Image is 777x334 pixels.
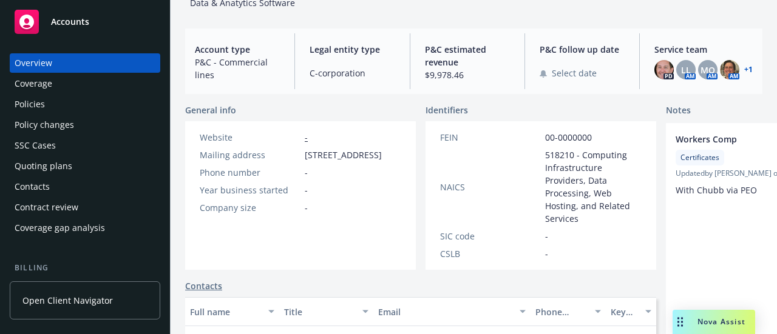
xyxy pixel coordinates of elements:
[10,218,160,238] a: Coverage gap analysis
[373,297,531,326] button: Email
[673,310,755,334] button: Nova Assist
[305,166,308,179] span: -
[545,247,548,260] span: -
[185,297,279,326] button: Full name
[744,66,753,73] a: +1
[654,43,753,56] span: Service team
[545,230,548,242] span: -
[51,17,89,27] span: Accounts
[305,149,382,161] span: [STREET_ADDRESS]
[185,279,222,292] a: Contacts
[310,43,395,56] span: Legal entity type
[531,297,606,326] button: Phone number
[666,104,691,118] span: Notes
[305,201,308,214] span: -
[10,115,160,135] a: Policy changes
[22,294,113,307] span: Open Client Navigator
[185,104,236,116] span: General info
[284,306,355,318] div: Title
[15,156,72,176] div: Quoting plans
[425,68,510,81] span: $9,978.46
[15,177,50,196] div: Contacts
[310,67,395,79] span: C-corporation
[426,104,468,116] span: Identifiers
[10,177,160,196] a: Contacts
[195,56,280,81] span: P&C - Commercial lines
[440,131,540,144] div: FEIN
[15,115,74,135] div: Policy changes
[200,201,300,214] div: Company size
[10,53,160,73] a: Overview
[681,64,691,76] span: LL
[15,74,52,93] div: Coverage
[190,306,261,318] div: Full name
[440,247,540,260] div: CSLB
[535,306,588,318] div: Phone number
[200,166,300,179] div: Phone number
[606,297,656,326] button: Key contact
[545,131,592,144] span: 00-0000000
[378,306,512,318] div: Email
[10,156,160,176] a: Quoting plans
[15,95,45,114] div: Policies
[552,67,597,79] span: Select date
[545,149,642,225] span: 518210 - Computing Infrastructure Providers, Data Processing, Web Hosting, and Related Services
[673,310,688,334] div: Drag to move
[676,184,757,196] span: With Chubb via PEO
[200,184,300,196] div: Year business started
[10,74,160,93] a: Coverage
[720,60,739,79] img: photo
[10,95,160,114] a: Policies
[540,43,625,56] span: P&C follow up date
[10,262,160,274] div: Billing
[200,131,300,144] div: Website
[440,230,540,242] div: SIC code
[10,136,160,155] a: SSC Cases
[200,149,300,161] div: Mailing address
[425,43,510,68] span: P&C estimated revenue
[15,53,52,73] div: Overview
[654,60,674,79] img: photo
[15,218,105,238] div: Coverage gap analysis
[15,136,56,155] div: SSC Cases
[680,152,719,163] span: Certificates
[10,5,160,39] a: Accounts
[279,297,373,326] button: Title
[305,132,308,143] a: -
[611,306,638,318] div: Key contact
[701,64,715,76] span: MQ
[195,43,280,56] span: Account type
[697,316,745,327] span: Nova Assist
[440,181,540,193] div: NAICS
[15,198,78,217] div: Contract review
[10,198,160,217] a: Contract review
[305,184,308,196] span: -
